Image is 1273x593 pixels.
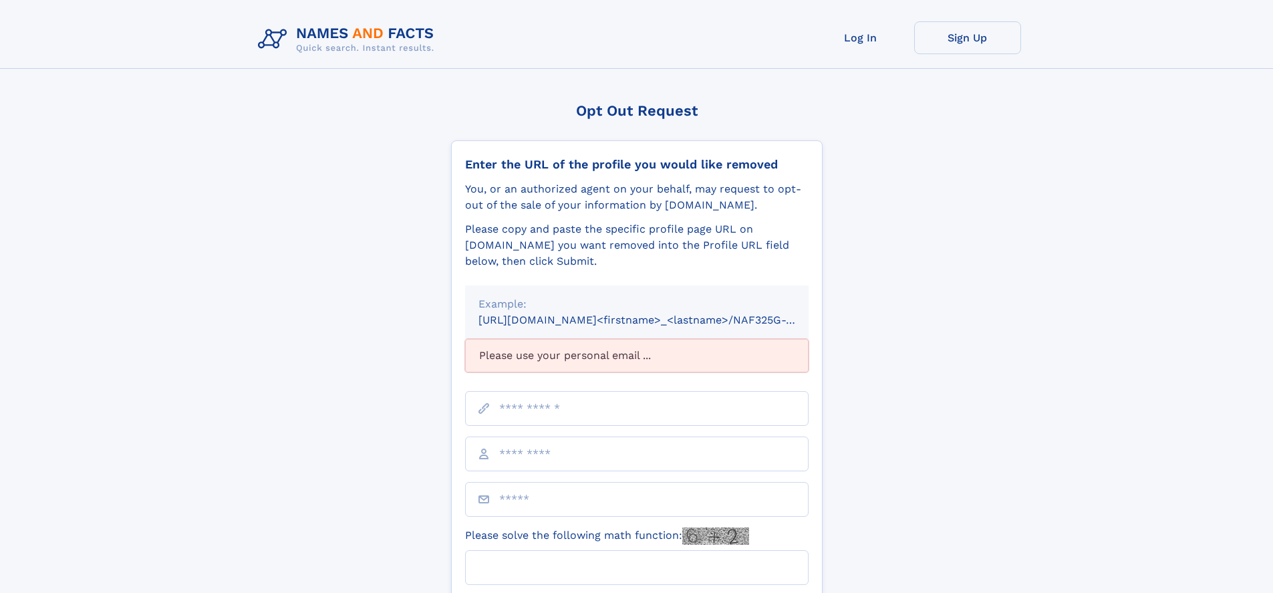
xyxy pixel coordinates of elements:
a: Sign Up [914,21,1021,54]
div: Please copy and paste the specific profile page URL on [DOMAIN_NAME] you want removed into the Pr... [465,221,809,269]
small: [URL][DOMAIN_NAME]<firstname>_<lastname>/NAF325G-xxxxxxxx [478,314,834,326]
label: Please solve the following math function: [465,527,749,545]
img: Logo Names and Facts [253,21,445,57]
a: Log In [807,21,914,54]
div: Enter the URL of the profile you would like removed [465,157,809,172]
div: Example: [478,296,795,312]
div: Opt Out Request [451,102,823,119]
div: Please use your personal email ... [465,339,809,372]
div: You, or an authorized agent on your behalf, may request to opt-out of the sale of your informatio... [465,181,809,213]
